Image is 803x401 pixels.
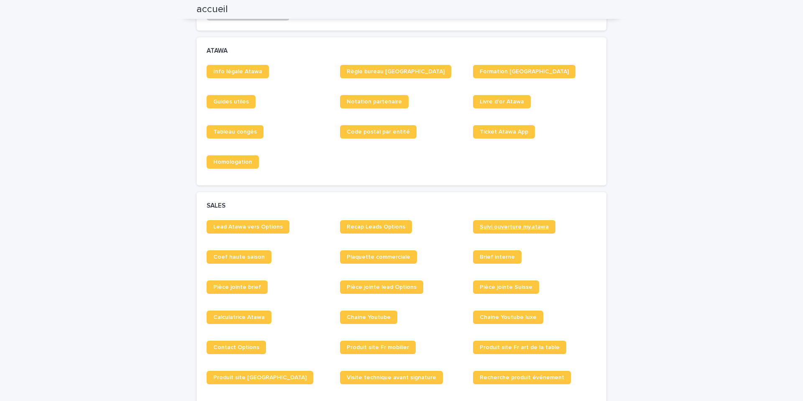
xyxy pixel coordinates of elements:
span: Suivi ouverture my.atawa [480,224,549,230]
span: Info légale Atawa [213,69,262,75]
a: Tableau congés [207,125,263,139]
span: Règle bureau [GEOGRAPHIC_DATA] [347,69,445,75]
span: Homologation [213,159,252,165]
span: Produit site Fr mobilier [347,344,409,350]
span: Notation partenaire [347,99,402,105]
a: Brief interne [473,250,522,264]
a: Règle bureau [GEOGRAPHIC_DATA] [340,65,451,78]
span: Guides utiles [213,99,249,105]
a: Coef haute saison [207,250,271,264]
span: Chaine Youtube [347,314,391,320]
span: Calculatrice Atawa [213,314,265,320]
a: Code postal par entité [340,125,417,139]
a: Calculatrice Atawa [207,311,271,324]
a: Guides utiles [207,95,256,108]
a: Livre d'or Atawa [473,95,531,108]
a: Recap Leads Options [340,220,412,234]
a: Homologation [207,155,259,169]
a: Produit site Fr mobilier [340,341,416,354]
span: Recherche produit événement [480,375,564,380]
a: Lead Atawa vers Options [207,220,289,234]
span: Pièce jointe lead Options [347,284,417,290]
a: Suivi ouverture my.atawa [473,220,555,234]
span: Plaquette commerciale [347,254,410,260]
span: Lead Atawa vers Options [213,224,283,230]
a: Notation partenaire [340,95,409,108]
a: Produit site Fr art de la table [473,341,566,354]
span: Pièce jointe brief [213,284,261,290]
h2: ATAWA [207,47,228,55]
span: Produit site Fr art de la table [480,344,560,350]
span: Livre d'or Atawa [480,99,524,105]
span: Code postal par entité [347,129,410,135]
a: Formation [GEOGRAPHIC_DATA] [473,65,575,78]
a: Pièce jointe brief [207,280,268,294]
span: Recap Leads Options [347,224,405,230]
span: Pièce jointe Suisse [480,284,532,290]
h2: SALES [207,202,225,210]
a: Produit site [GEOGRAPHIC_DATA] [207,371,313,384]
span: Tableau congés [213,129,257,135]
a: Visite technique avant signature [340,371,443,384]
a: Pièce jointe Suisse [473,280,539,294]
a: Ticket Atawa App [473,125,535,139]
span: Contact Options [213,344,259,350]
span: Ticket Atawa App [480,129,528,135]
a: Recherche produit événement [473,371,571,384]
a: Plaquette commerciale [340,250,417,264]
span: Visite technique avant signature [347,375,436,380]
a: Chaine Youtube luxe [473,311,543,324]
span: Formation [GEOGRAPHIC_DATA] [480,69,569,75]
span: Chaine Youtube luxe [480,314,537,320]
a: Contact Options [207,341,266,354]
a: Info légale Atawa [207,65,269,78]
a: Pièce jointe lead Options [340,280,423,294]
span: Brief interne [480,254,515,260]
span: Coef haute saison [213,254,265,260]
h2: accueil [197,3,228,15]
span: Produit site [GEOGRAPHIC_DATA] [213,375,307,380]
a: Chaine Youtube [340,311,397,324]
